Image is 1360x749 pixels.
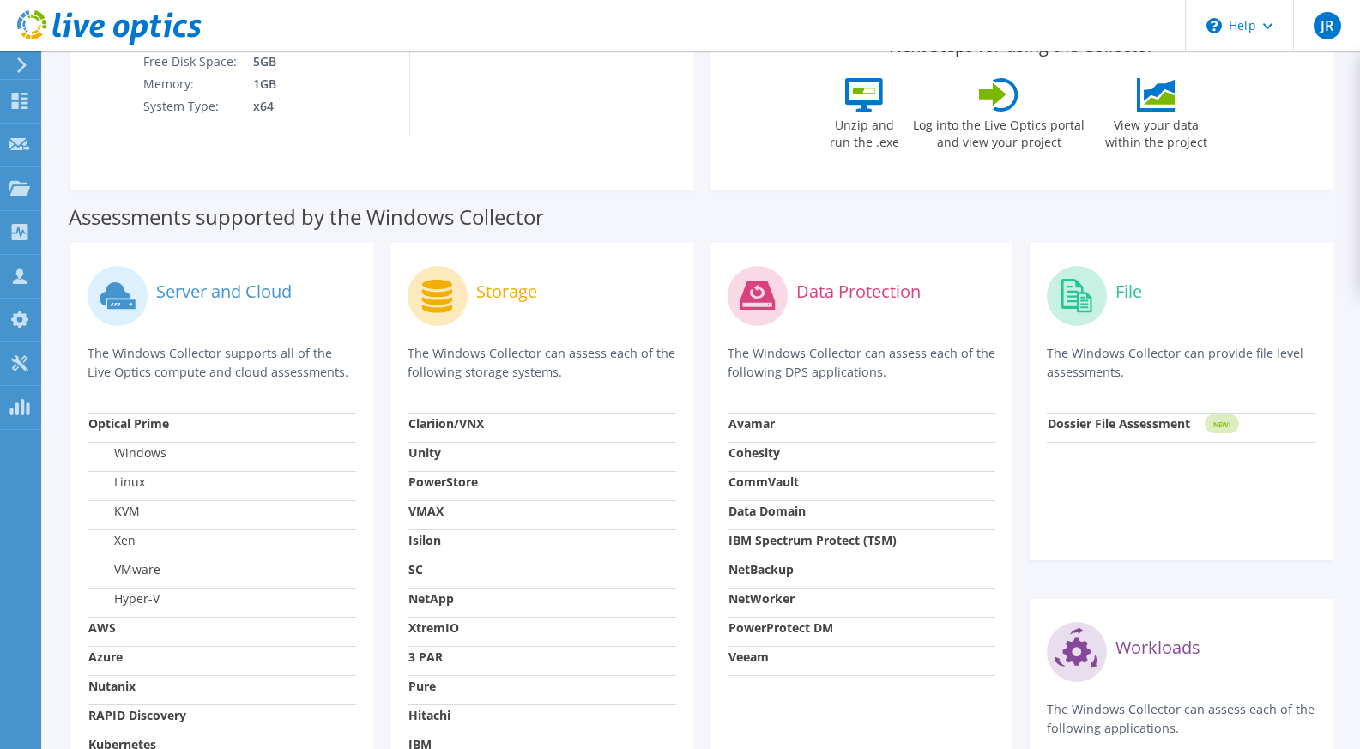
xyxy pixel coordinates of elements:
td: Free Disk Space: [142,51,240,73]
strong: VMAX [408,503,444,519]
label: Xen [88,532,136,549]
td: x64 [240,95,362,118]
tspan: NEW! [1213,420,1230,429]
label: Data Protection [796,283,921,300]
strong: Veeam [728,649,769,665]
label: Linux [88,474,145,491]
strong: Hitachi [408,707,450,723]
label: File [1115,283,1142,300]
strong: Pure [408,678,436,694]
strong: IBM Spectrum Protect (TSM) [728,532,897,548]
strong: CommVault [728,474,799,490]
span: JR [1314,12,1341,39]
strong: 3 PAR [408,649,443,665]
strong: SC [408,561,423,577]
p: The Windows Collector supports all of the Live Optics compute and cloud assessments. [88,344,356,382]
td: 5GB [240,51,362,73]
strong: Cohesity [728,444,780,461]
strong: PowerStore [408,474,478,490]
td: 1GB [240,73,362,95]
strong: NetBackup [728,561,794,577]
strong: Isilon [408,532,441,548]
label: Assessments supported by the Windows Collector [69,208,544,226]
label: Hyper-V [88,590,160,607]
label: KVM [88,503,140,520]
strong: Unity [408,444,441,461]
strong: Clariion/VNX [408,415,484,432]
strong: NetWorker [728,590,795,607]
label: Next Steps for using the Collector [889,36,1154,57]
strong: Avamar [728,415,775,432]
td: Memory: [142,73,240,95]
p: The Windows Collector can assess each of the following storage systems. [408,344,676,382]
strong: Optical Prime [88,415,169,432]
strong: Data Domain [728,503,806,519]
strong: Azure [88,649,123,665]
label: VMware [88,561,160,578]
svg: \n [1206,18,1222,33]
label: Windows [88,444,166,462]
label: Server and Cloud [156,283,292,300]
label: Log into the Live Optics portal and view your project [912,112,1085,151]
label: Storage [476,283,537,300]
strong: PowerProtect DM [728,619,833,636]
label: Workloads [1115,639,1200,656]
strong: RAPID Discovery [88,707,186,723]
label: View your data within the project [1094,112,1218,151]
strong: AWS [88,619,116,636]
strong: NetApp [408,590,454,607]
strong: Nutanix [88,678,136,694]
strong: Dossier File Assessment [1048,415,1190,432]
p: The Windows Collector can provide file level assessments. [1047,344,1315,382]
td: System Type: [142,95,240,118]
label: Unzip and run the .exe [825,112,904,151]
p: The Windows Collector can assess each of the following applications. [1047,700,1315,738]
strong: XtremIO [408,619,459,636]
p: The Windows Collector can assess each of the following DPS applications. [728,344,996,382]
